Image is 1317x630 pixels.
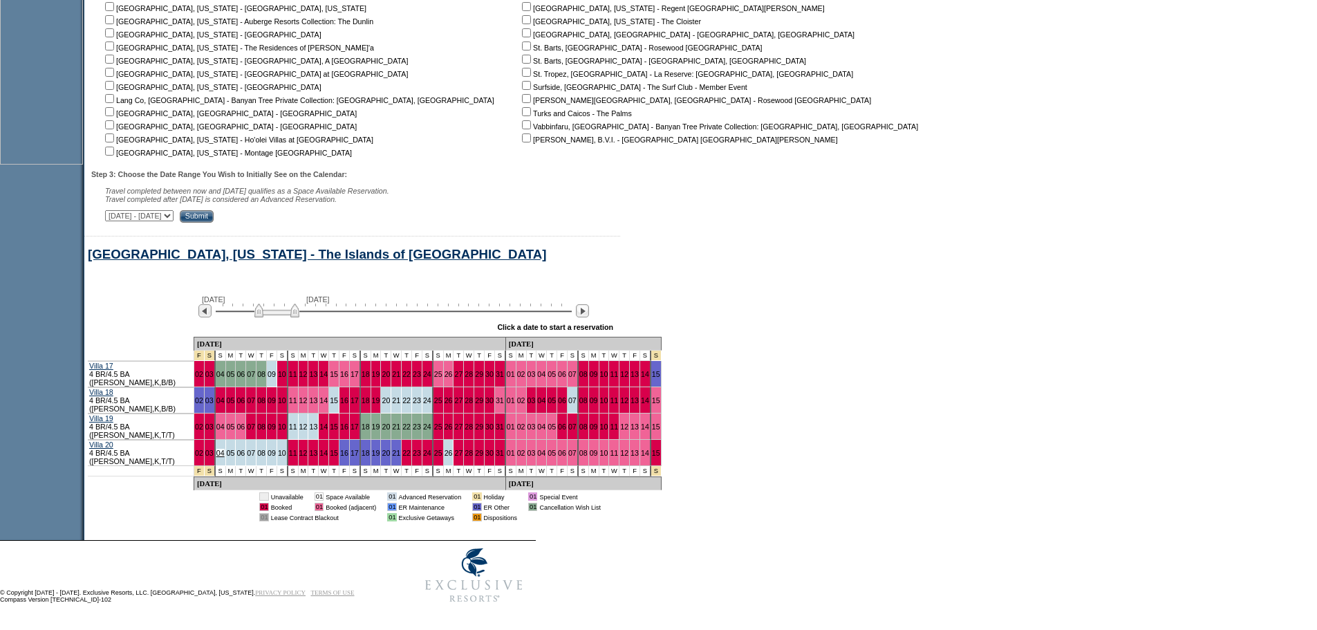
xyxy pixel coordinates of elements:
td: S [506,351,516,361]
td: M [589,351,599,361]
a: 25 [434,423,442,431]
a: 13 [631,370,639,378]
td: 4 BR/4.5 BA ([PERSON_NAME],K,T/T) [88,414,194,440]
a: 05 [548,449,556,457]
a: 14 [641,423,649,431]
a: 05 [548,423,556,431]
nobr: [GEOGRAPHIC_DATA], [GEOGRAPHIC_DATA] - [GEOGRAPHIC_DATA], [GEOGRAPHIC_DATA] [519,30,854,39]
a: Villa 19 [89,414,113,423]
nobr: [GEOGRAPHIC_DATA], [US_STATE] - [GEOGRAPHIC_DATA] [102,83,321,91]
a: 17 [351,423,359,431]
td: T [454,351,464,361]
a: 12 [620,370,628,378]
a: 12 [299,423,308,431]
a: 30 [485,423,494,431]
a: 20 [382,370,390,378]
a: 04 [216,449,225,457]
a: 15 [652,396,660,405]
a: 12 [620,396,628,405]
td: W [464,466,474,476]
a: 08 [257,370,265,378]
a: 10 [278,370,286,378]
a: 05 [227,449,235,457]
a: 15 [330,370,338,378]
a: 11 [289,396,297,405]
a: 15 [652,423,660,431]
a: 13 [631,396,639,405]
nobr: [GEOGRAPHIC_DATA], [US_STATE] - Auberge Resorts Collection: The Dunlin [102,17,373,26]
td: F [485,351,495,361]
nobr: [GEOGRAPHIC_DATA], [US_STATE] - [GEOGRAPHIC_DATA], [US_STATE] [102,4,366,12]
nobr: [GEOGRAPHIC_DATA], [US_STATE] - [GEOGRAPHIC_DATA] [102,30,321,39]
a: 04 [537,423,545,431]
a: 03 [205,449,214,457]
a: 26 [445,423,453,431]
a: 13 [631,423,639,431]
td: 4 BR/4.5 BA ([PERSON_NAME],K,T/T) [88,440,194,466]
a: 14 [319,423,328,431]
td: W [246,466,256,476]
a: 15 [330,423,338,431]
td: F [412,351,422,361]
td: S [361,466,371,476]
td: T [381,351,391,361]
a: 22 [402,396,411,405]
a: 14 [319,370,328,378]
a: 04 [537,396,545,405]
td: S [277,466,288,476]
a: 16 [340,449,348,457]
a: 13 [309,370,317,378]
a: 11 [610,370,618,378]
span: [DATE] [202,295,225,304]
nobr: Surfside, [GEOGRAPHIC_DATA] - The Surf Club - Member Event [519,83,747,91]
nobr: St. Barts, [GEOGRAPHIC_DATA] - Rosewood [GEOGRAPHIC_DATA] [519,44,762,52]
a: 18 [362,423,370,431]
td: T [474,466,485,476]
a: 24 [423,370,431,378]
td: [DATE] [194,337,506,351]
a: 23 [413,449,421,457]
a: 13 [309,396,317,405]
a: 10 [278,449,286,457]
a: 11 [610,423,618,431]
td: S [422,466,433,476]
td: T [236,351,246,361]
a: 10 [600,449,608,457]
a: 01 [507,370,515,378]
a: 03 [527,449,536,457]
td: F [339,466,350,476]
a: TERMS OF USE [311,589,355,596]
a: 12 [620,423,628,431]
a: 17 [351,449,359,457]
a: 10 [278,396,286,405]
a: 04 [216,396,225,405]
a: 06 [558,449,566,457]
td: F [630,351,640,361]
a: 22 [402,449,411,457]
nobr: St. Barts, [GEOGRAPHIC_DATA] - [GEOGRAPHIC_DATA], [GEOGRAPHIC_DATA] [519,57,806,65]
a: 19 [372,396,380,405]
a: 29 [475,423,483,431]
a: 26 [445,370,453,378]
td: M [299,466,309,476]
td: S [288,466,299,476]
a: 03 [205,423,214,431]
td: T [599,351,610,361]
a: 16 [340,423,348,431]
td: S [216,351,226,361]
td: S [216,466,226,476]
td: T [619,351,630,361]
td: W [536,351,547,361]
a: 08 [579,370,588,378]
a: 29 [475,449,483,457]
a: 12 [620,449,628,457]
a: 06 [236,423,245,431]
a: 22 [402,423,411,431]
td: S [288,351,299,361]
a: 08 [579,449,588,457]
td: M [371,351,382,361]
td: T [256,466,267,476]
a: 04 [537,449,545,457]
a: 07 [247,449,255,457]
a: 10 [600,396,608,405]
